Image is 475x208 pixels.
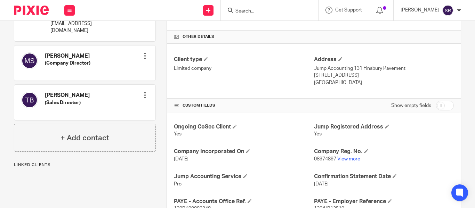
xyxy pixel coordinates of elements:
h4: Jump Accounting Service [174,173,314,180]
span: Get Support [335,8,362,13]
p: [EMAIL_ADDRESS][DOMAIN_NAME] [50,20,128,34]
span: Yes [314,132,322,136]
h4: PAYE - Employer Reference [314,198,454,205]
h4: Confirmation Statement Date [314,173,454,180]
img: svg%3E [442,5,453,16]
img: svg%3E [21,92,38,108]
p: [STREET_ADDRESS] [314,72,454,79]
h4: Jump Registered Address [314,123,454,131]
h4: [PERSON_NAME] [45,52,90,60]
h4: Client type [174,56,314,63]
span: Other details [183,34,214,40]
a: View more [337,157,360,161]
h4: Ongoing CoSec Client [174,123,314,131]
h4: [PERSON_NAME] [45,92,90,99]
p: [PERSON_NAME] [401,7,439,14]
h4: Company Incorporated On [174,148,314,155]
span: [DATE] [174,157,188,161]
input: Search [235,8,297,15]
h4: + Add contact [61,133,109,143]
p: [GEOGRAPHIC_DATA] [314,79,454,86]
h4: Company Reg. No. [314,148,454,155]
label: Show empty fields [391,102,431,109]
h4: PAYE - Accounts Office Ref. [174,198,314,205]
span: Yes [174,132,182,136]
img: svg%3E [21,52,38,69]
p: Jump Accounting 131 Finsbury Pavement [314,65,454,72]
h4: Address [314,56,454,63]
h4: CUSTOM FIELDS [174,103,314,108]
img: Pixie [14,6,49,15]
h5: (Company Director) [45,60,90,67]
span: 08974897 [314,157,336,161]
span: [DATE] [314,182,329,186]
span: Pro [174,182,182,186]
p: Limited company [174,65,314,72]
p: Linked clients [14,162,156,168]
h5: (Sales Director) [45,99,90,106]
